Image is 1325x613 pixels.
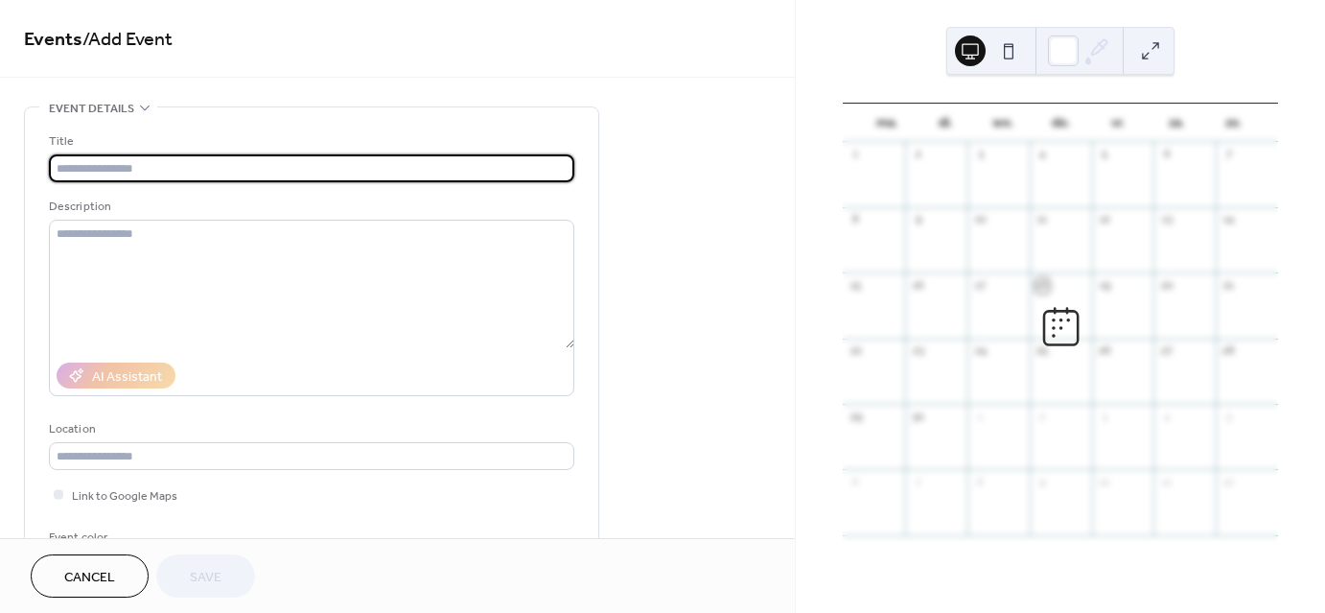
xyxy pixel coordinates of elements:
[1221,148,1236,162] div: 7
[1159,410,1174,424] div: 4
[49,197,570,217] div: Description
[911,278,925,293] div: 16
[973,344,988,359] div: 24
[911,410,925,424] div: 30
[49,99,134,119] span: Event details
[911,148,925,162] div: 2
[916,104,973,142] div: di.
[911,213,925,227] div: 9
[973,213,988,227] div: 10
[1035,344,1050,359] div: 25
[49,419,570,439] div: Location
[1035,410,1050,424] div: 2
[1205,104,1263,142] div: zo.
[1221,344,1236,359] div: 28
[72,486,177,507] span: Link to Google Maps
[1221,410,1236,424] div: 5
[858,104,916,142] div: ma.
[973,148,988,162] div: 3
[848,213,863,227] div: 8
[1221,213,1236,227] div: 14
[1098,475,1112,489] div: 10
[1035,475,1050,489] div: 9
[1159,475,1174,489] div: 11
[848,475,863,489] div: 6
[1098,278,1112,293] div: 19
[911,475,925,489] div: 7
[1098,410,1112,424] div: 3
[1098,344,1112,359] div: 26
[848,410,863,424] div: 29
[82,21,173,59] span: / Add Event
[848,344,863,359] div: 22
[1147,104,1204,142] div: za.
[1098,213,1112,227] div: 12
[64,568,115,588] span: Cancel
[1098,148,1112,162] div: 5
[1035,148,1050,162] div: 4
[31,554,149,598] button: Cancel
[1089,104,1147,142] div: vr.
[49,131,570,152] div: Title
[974,104,1032,142] div: wo.
[1159,344,1174,359] div: 27
[973,278,988,293] div: 17
[1032,104,1089,142] div: do.
[1035,278,1050,293] div: 18
[1159,148,1174,162] div: 6
[1159,278,1174,293] div: 20
[1221,475,1236,489] div: 12
[49,528,193,548] div: Event color
[24,21,82,59] a: Events
[911,344,925,359] div: 23
[1035,213,1050,227] div: 11
[848,148,863,162] div: 1
[973,410,988,424] div: 1
[1159,213,1174,227] div: 13
[973,475,988,489] div: 8
[848,278,863,293] div: 15
[1221,278,1236,293] div: 21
